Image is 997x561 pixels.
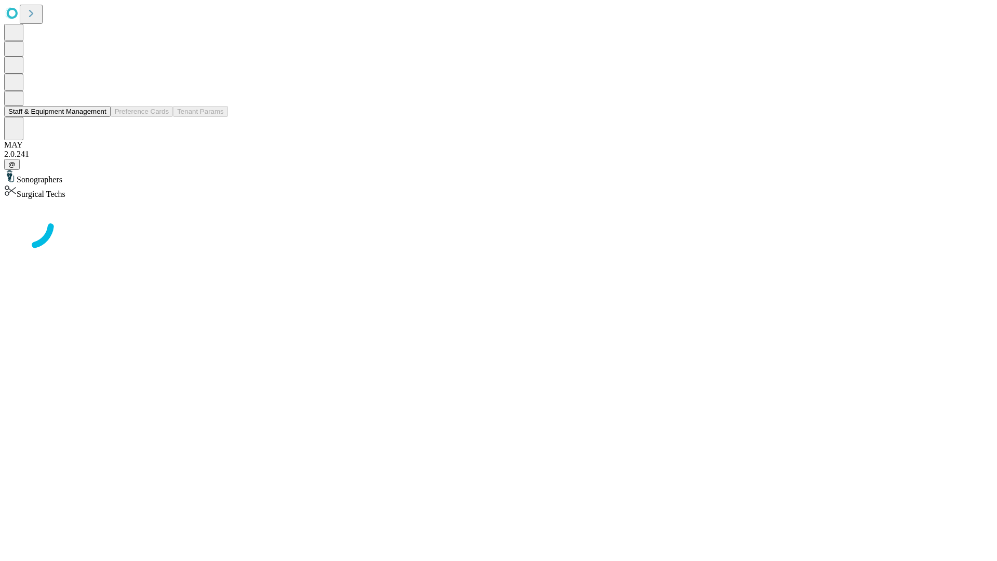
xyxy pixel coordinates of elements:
[4,150,993,159] div: 2.0.241
[8,161,16,168] span: @
[4,170,993,184] div: Sonographers
[4,159,20,170] button: @
[4,140,993,150] div: MAY
[173,106,228,117] button: Tenant Params
[4,184,993,199] div: Surgical Techs
[111,106,173,117] button: Preference Cards
[4,106,111,117] button: Staff & Equipment Management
